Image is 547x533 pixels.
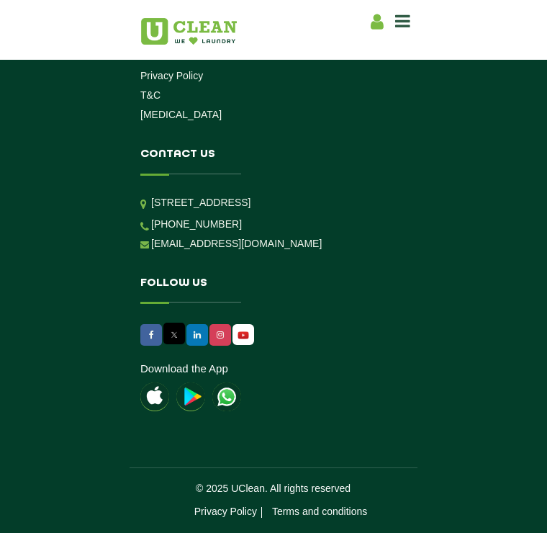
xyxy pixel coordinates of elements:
p: © 2025 UClean. All rights reserved [140,483,407,494]
img: UClean Laundry and Dry Cleaning [141,18,237,45]
h4: Contact us [140,148,407,174]
a: T&C [140,89,161,101]
a: Download the App [140,362,228,375]
a: [EMAIL_ADDRESS][DOMAIN_NAME] [151,238,322,249]
h4: Follow us [140,277,407,303]
a: Privacy Policy [194,506,257,517]
p: [STREET_ADDRESS] [151,194,407,211]
img: UClean Laundry and Dry Cleaning [234,328,253,343]
img: UClean Laundry and Dry Cleaning [212,382,241,411]
a: [MEDICAL_DATA] [140,109,222,120]
a: Terms and conditions [272,506,367,517]
img: apple-icon.png [140,382,169,411]
a: Privacy Policy [140,70,203,81]
img: playstoreicon.png [176,382,205,411]
a: [PHONE_NUMBER] [151,218,242,230]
